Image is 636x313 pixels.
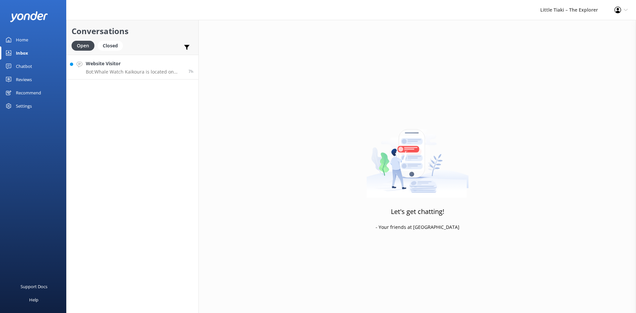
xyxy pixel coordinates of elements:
[72,25,193,37] h2: Conversations
[29,293,38,306] div: Help
[16,99,32,113] div: Settings
[16,86,41,99] div: Recommend
[376,224,459,231] p: - Your friends at [GEOGRAPHIC_DATA]
[72,42,98,49] a: Open
[86,69,184,75] p: Bot: Whale Watch Kaikoura is located on [GEOGRAPHIC_DATA], [GEOGRAPHIC_DATA]. It is the only buil...
[72,41,94,51] div: Open
[98,42,126,49] a: Closed
[188,69,193,74] span: Oct 06 2025 11:27pm (UTC +13:00) Pacific/Auckland
[16,46,28,60] div: Inbox
[16,73,32,86] div: Reviews
[86,60,184,67] h4: Website Visitor
[391,206,444,217] h3: Let's get chatting!
[10,11,48,22] img: yonder-white-logo.png
[98,41,123,51] div: Closed
[67,55,198,79] a: Website VisitorBot:Whale Watch Kaikoura is located on [GEOGRAPHIC_DATA], [GEOGRAPHIC_DATA]. It is...
[16,60,32,73] div: Chatbot
[366,115,469,198] img: artwork of a man stealing a conversation from at giant smartphone
[16,33,28,46] div: Home
[21,280,47,293] div: Support Docs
